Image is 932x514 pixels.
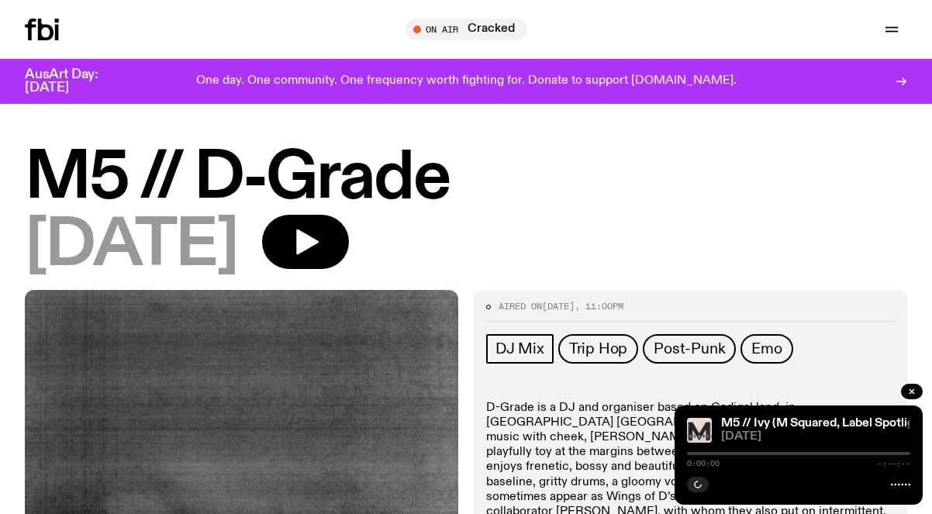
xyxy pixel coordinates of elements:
a: M5 // Ivy (M Squared, Label Spotlight) [721,417,930,429]
a: DJ Mix [486,334,554,364]
span: Aired on [499,300,542,312]
span: [DATE] [25,215,237,278]
h1: M5 // D-Grade [25,147,907,210]
span: Emo [751,340,782,357]
span: , 11:00pm [575,300,623,312]
a: Trip Hop [558,334,638,364]
button: On AirCracked [406,19,527,40]
span: -:--:-- [878,460,910,467]
span: [DATE] [542,300,575,312]
span: Trip Hop [569,340,627,357]
a: Emo [740,334,792,364]
span: [DATE] [721,431,910,443]
span: DJ Mix [495,340,544,357]
span: 0:00:00 [687,460,720,467]
h3: AusArt Day: [DATE] [25,68,124,95]
p: One day. One community. One frequency worth fighting for. Donate to support [DOMAIN_NAME]. [196,74,737,88]
span: Post-Punk [654,340,725,357]
a: Post-Punk [643,334,736,364]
